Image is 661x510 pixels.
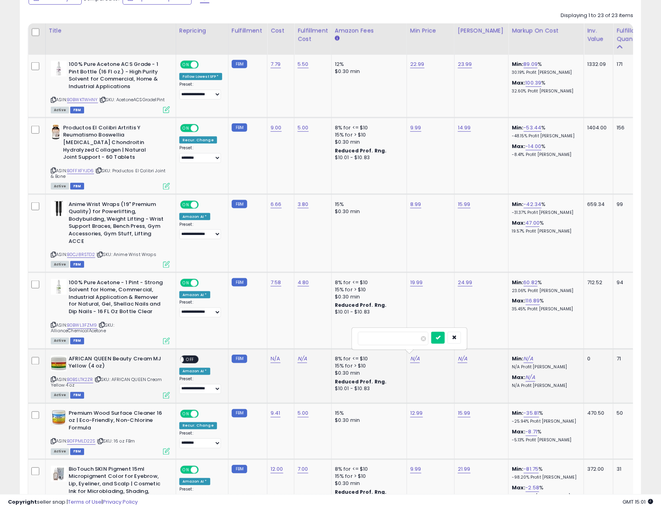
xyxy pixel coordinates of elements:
div: Amazon AI * [179,213,210,220]
div: Cost [271,27,291,35]
th: The percentage added to the cost of goods (COGS) that forms the calculator for Min & Max prices. [509,23,584,55]
span: ON [181,410,191,417]
div: % [512,124,578,139]
a: 7.00 [298,466,308,473]
div: 8% for <= $10 [335,466,401,473]
div: 15% for > $10 [335,363,401,370]
div: 12% [335,61,401,68]
div: Repricing [179,27,225,35]
div: ASIN: [51,124,170,189]
div: 171 [617,61,641,68]
div: 8% for <= $10 [335,356,401,363]
p: 19.57% Profit [PERSON_NAME] [512,229,578,234]
a: 23.99 [458,60,472,68]
b: BioTouch SKIN Pigment 15ml Micropigment Color for Eyebrow, Lip, Eyeliner, and Scalp | Cosmetic In... [69,466,165,505]
div: % [512,61,578,75]
span: OFF [198,62,210,68]
span: OFF [198,466,210,473]
a: B0FPMLD22S [67,438,96,445]
b: Min: [512,410,524,417]
span: ON [181,125,191,131]
div: $0.30 min [335,68,401,75]
b: Max: [512,374,526,381]
div: Preset: [179,82,222,99]
div: 372.00 [587,466,607,473]
a: 6.66 [271,200,282,208]
span: FBM [70,392,85,399]
a: -8.71 [526,428,538,436]
div: Amazon AI * [179,478,210,485]
a: 9.00 [271,124,282,132]
a: N/A [524,355,533,363]
span: OFF [198,279,210,286]
a: 100.39 [526,79,542,87]
div: Recur. Change [179,137,217,144]
a: N/A [298,355,307,363]
a: N/A [458,355,467,363]
b: Productos El Colibri Artritis Y Reumatismo Boswellia [MEDICAL_DATA] Chondroitin Hydralyzed Collag... [63,124,159,163]
div: $10.01 - $10.83 [335,386,401,393]
a: B0FFXFYJD6 [67,167,94,174]
div: 659.34 [587,201,607,208]
img: 31wPQ+M-gKL._SL40_.jpg [51,279,67,295]
span: OFF [198,125,210,131]
div: Preset: [179,377,222,394]
b: Max: [512,219,526,227]
span: FBM [70,448,85,455]
a: Privacy Policy [103,498,138,506]
a: N/A [526,374,535,382]
span: All listings currently available for purchase on Amazon [51,392,69,399]
div: Title [49,27,173,35]
b: Max: [512,428,526,436]
div: $0.30 min [335,139,401,146]
a: 12.00 [271,466,283,473]
a: N/A [271,355,280,363]
a: 89.09 [524,60,538,68]
div: Preset: [179,222,222,239]
span: FBM [70,183,85,190]
div: ASIN: [51,61,170,112]
span: | SKU: AcetoneACSGrade1Pint [99,96,165,103]
a: 47.00 [526,219,540,227]
div: % [512,201,578,216]
b: Min: [512,279,524,286]
a: 4.80 [298,279,309,287]
img: 41uUWjaBzbL._SL40_.jpg [51,410,67,426]
div: % [512,79,578,94]
div: $0.30 min [335,208,401,215]
span: FBM [70,338,85,344]
div: % [512,410,578,425]
div: Recur. Change [179,422,217,429]
div: Follow Lowest SFP * [179,73,222,80]
div: $10.01 - $10.83 [335,309,401,316]
span: | SKU: Anime Wrist Wraps [96,251,156,258]
div: $0.30 min [335,417,401,424]
p: N/A Profit [PERSON_NAME] [512,383,578,389]
span: 2025-10-8 15:01 GMT [623,498,653,506]
div: Displaying 1 to 23 of 23 items [561,12,633,19]
img: 31DdYpCziNL._SL40_.jpg [51,61,67,77]
a: 116.89 [526,297,540,305]
div: 94 [617,279,641,286]
p: -98.20% Profit [PERSON_NAME] [512,475,578,481]
div: 8% for <= $10 [335,279,401,286]
a: 9.99 [410,124,421,132]
a: 19.99 [410,279,423,287]
b: 100% Pure Acetone - 1 Pint - Strong Solvent for Home, Commercial, Industrial Application & Remove... [69,279,165,318]
small: FBM [232,200,247,208]
div: Fulfillment [232,27,264,35]
a: -35.81 [524,410,539,418]
a: -81.75 [524,466,539,473]
a: 5.00 [298,124,309,132]
p: 23.06% Profit [PERSON_NAME] [512,288,578,294]
div: % [512,219,578,234]
small: FBM [232,465,247,473]
small: FBM [232,409,247,418]
p: N/A Profit [PERSON_NAME] [512,365,578,370]
a: B0BSLTK2ZR [67,377,93,383]
span: OFF [198,410,210,417]
div: 99 [617,201,641,208]
span: OFF [184,356,196,363]
div: seller snap | | [8,498,138,506]
a: 5.00 [298,410,309,418]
